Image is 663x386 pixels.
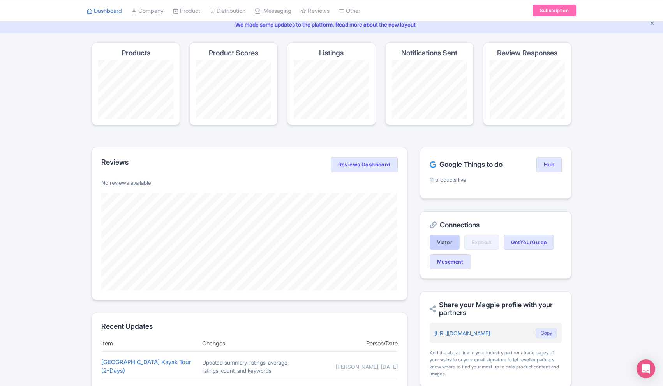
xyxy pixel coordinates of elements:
a: Musement [430,254,471,269]
div: Add the above link to your industry partner / trade pages of your website or your email signature... [430,349,562,377]
h4: Listings [319,49,344,57]
div: Item [101,339,196,348]
a: We made some updates to the platform. Read more about the new layout [5,20,658,28]
div: Open Intercom Messenger [637,359,655,378]
h4: Product Scores [209,49,258,57]
h2: Google Things to do [430,161,503,168]
a: Subscription [533,5,576,16]
p: No reviews available [101,179,398,187]
h2: Share your Magpie profile with your partners [430,301,562,317]
h4: Notifications Sent [401,49,457,57]
h2: Recent Updates [101,322,398,330]
p: 11 products live [430,175,562,184]
a: Hub [536,157,562,172]
h2: Reviews [101,158,129,166]
button: Close announcement [649,19,655,28]
a: Viator [430,235,460,250]
h4: Review Responses [497,49,557,57]
a: [GEOGRAPHIC_DATA] Kayak Tour (2-Days) [101,358,191,375]
button: Copy [536,328,557,338]
div: Changes [202,339,297,348]
div: Person/Date [303,339,398,348]
h2: Connections [430,221,562,229]
h4: Products [122,49,150,57]
a: Expedia [464,235,499,250]
a: [URL][DOMAIN_NAME] [434,330,490,336]
div: [PERSON_NAME], [DATE] [303,363,398,371]
div: Updated summary, ratings_average, ratings_count, and keywords [202,358,297,375]
a: GetYourGuide [504,235,554,250]
a: Reviews Dashboard [331,157,398,172]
